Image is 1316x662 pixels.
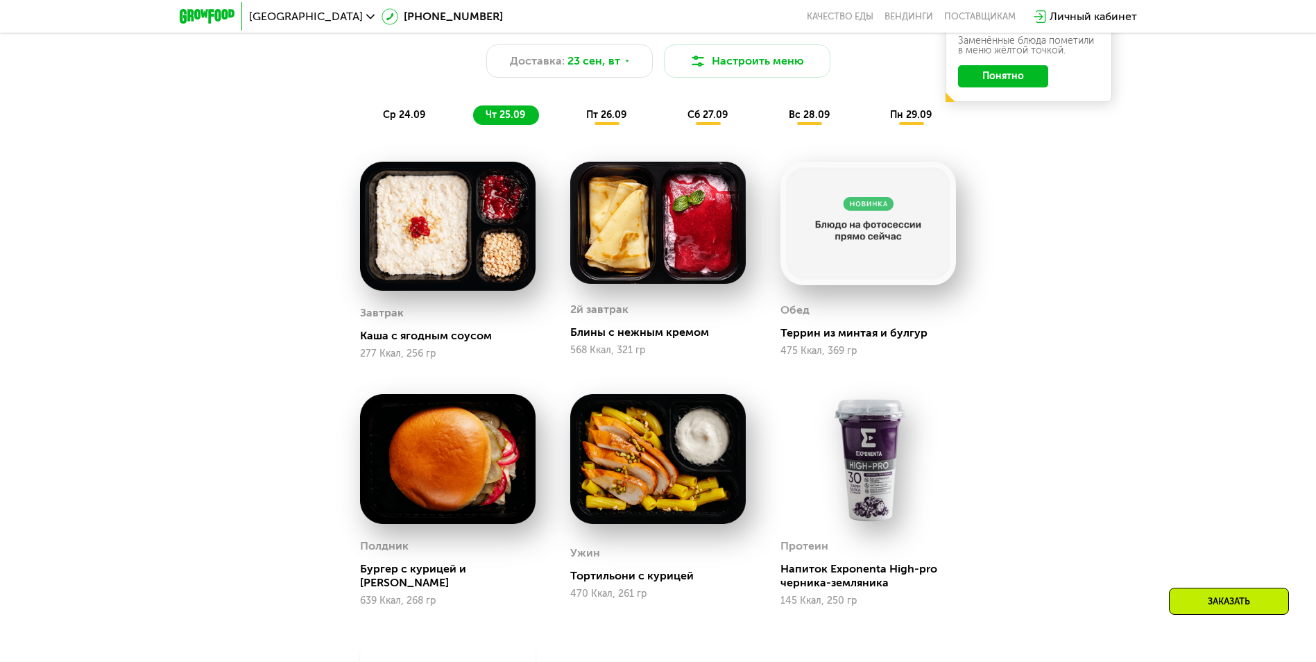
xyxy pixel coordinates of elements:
[570,299,629,320] div: 2й завтрак
[780,300,810,321] div: Обед
[249,11,363,22] span: [GEOGRAPHIC_DATA]
[383,109,425,121] span: ср 24.09
[570,588,746,600] div: 470 Ккал, 261 гр
[360,536,409,557] div: Полдник
[360,303,404,323] div: Завтрак
[570,569,757,583] div: Тортильони с курицей
[1169,588,1289,615] div: Заказать
[360,595,536,606] div: 639 Ккал, 268 гр
[885,11,933,22] a: Вендинги
[789,109,830,121] span: вс 28.09
[780,595,956,606] div: 145 Ккал, 250 гр
[780,562,967,590] div: Напиток Exponenta High-pro черника-земляника
[360,348,536,359] div: 277 Ккал, 256 гр
[570,543,600,563] div: Ужин
[890,109,932,121] span: пн 29.09
[807,11,873,22] a: Качество еды
[570,325,757,339] div: Блины с нежным кремом
[958,65,1048,87] button: Понятно
[780,326,967,340] div: Террин из минтая и булгур
[586,109,626,121] span: пт 26.09
[360,562,547,590] div: Бургер с курицей и [PERSON_NAME]
[567,53,620,69] span: 23 сен, вт
[360,329,547,343] div: Каша с ягодным соусом
[944,11,1016,22] div: поставщикам
[958,36,1100,56] div: Заменённые блюда пометили в меню жёлтой точкой.
[780,536,828,557] div: Протеин
[664,44,830,78] button: Настроить меню
[382,8,503,25] a: [PHONE_NUMBER]
[510,53,565,69] span: Доставка:
[1050,8,1137,25] div: Личный кабинет
[687,109,728,121] span: сб 27.09
[780,346,956,357] div: 475 Ккал, 369 гр
[570,345,746,356] div: 568 Ккал, 321 гр
[486,109,525,121] span: чт 25.09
